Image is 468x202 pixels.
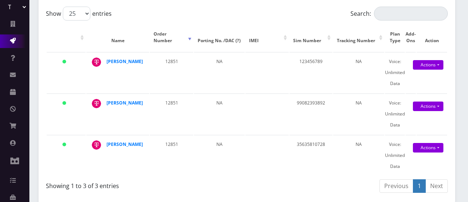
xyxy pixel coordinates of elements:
td: 99082393892 [289,93,333,134]
th: Add-Ons [406,23,416,51]
td: 12851 [150,52,193,93]
th: Name [86,23,149,51]
a: [PERSON_NAME] [107,100,143,106]
td: NA [333,93,384,134]
th: Tracking Number: activate to sort column ascending [333,23,384,51]
a: Actions [413,143,443,153]
a: Actions [413,102,443,111]
td: NA [194,135,245,176]
a: 1 [413,179,426,193]
th: Porting No. /DAC (?) [194,23,245,51]
a: Previous [379,179,413,193]
label: Search: [350,7,448,21]
th: Sim Number: activate to sort column ascending [289,23,333,51]
select: Showentries [63,7,90,21]
input: Search: [374,7,448,21]
a: Actions [413,60,443,70]
th: Action [417,23,447,51]
div: Voice: Unlimited Data [385,98,405,131]
a: Next [425,179,448,193]
a: [PERSON_NAME] [107,58,143,65]
th: : activate to sort column ascending [47,23,86,51]
td: 12851 [150,135,193,176]
th: IMEI: activate to sort column ascending [245,23,288,51]
td: NA [194,93,245,134]
div: Voice: Unlimited Data [385,139,405,172]
div: Voice: Unlimited Data [385,56,405,89]
div: Showing 1 to 3 of 3 entries [46,179,241,190]
td: 35635810728 [289,135,333,176]
td: NA [194,52,245,93]
th: Plan Type [385,23,405,51]
td: 123456789 [289,52,333,93]
td: NA [333,52,384,93]
td: NA [333,135,384,176]
th: Order Number: activate to sort column ascending [150,23,193,51]
label: Show entries [46,7,112,21]
a: [PERSON_NAME] [107,141,143,147]
td: 12851 [150,93,193,134]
